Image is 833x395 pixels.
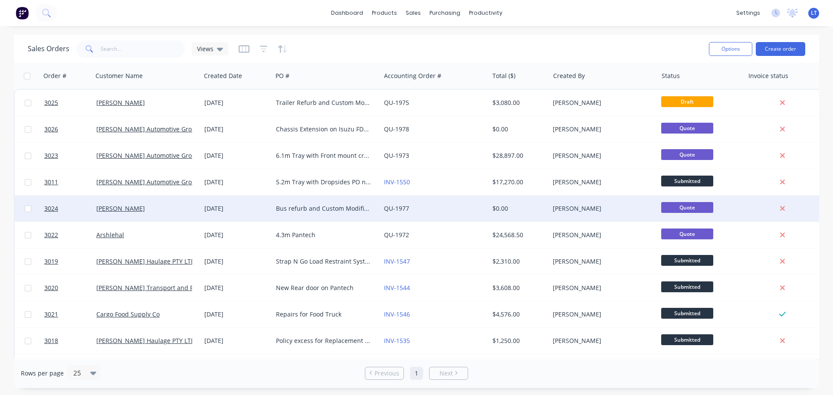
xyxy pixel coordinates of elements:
[276,178,372,186] div: 5.2m Tray with Dropsides PO no 405V133735 VIN [VEHICLE_IDENTIFICATION_NUMBER] JC00575 Deal 13896
[553,257,649,266] div: [PERSON_NAME]
[44,310,58,319] span: 3021
[276,336,372,345] div: Policy excess for Replacement 7.6m Curtainsider
[553,336,649,345] div: [PERSON_NAME]
[276,204,372,213] div: Bus refurb and Custom Modification
[756,42,805,56] button: Create order
[661,149,713,160] span: Quote
[327,7,367,20] a: dashboard
[44,336,58,345] span: 3018
[21,369,64,378] span: Rows per page
[492,284,543,292] div: $3,608.00
[661,229,713,239] span: Quote
[276,231,372,239] div: 4.3m Pantech
[367,7,401,20] div: products
[662,72,680,80] div: Status
[204,72,242,80] div: Created Date
[44,222,96,248] a: 3022
[553,72,585,80] div: Created By
[465,7,507,20] div: productivity
[661,255,713,266] span: Submitted
[492,204,543,213] div: $0.00
[276,310,372,319] div: Repairs for Food Truck
[96,257,195,265] a: [PERSON_NAME] Haulage PTY LTD
[44,98,58,107] span: 3025
[204,98,269,107] div: [DATE]
[492,336,543,345] div: $1,250.00
[492,257,543,266] div: $2,310.00
[44,196,96,222] a: 3024
[44,248,96,274] a: 3019
[204,257,269,266] div: [DATE]
[204,178,269,186] div: [DATE]
[661,281,713,292] span: Submitted
[44,151,58,160] span: 3023
[384,336,410,345] a: INV-1535
[492,72,515,80] div: Total ($)
[384,151,409,160] a: QU-1973
[16,7,29,20] img: Factory
[204,231,269,239] div: [DATE]
[101,40,185,58] input: Search...
[748,72,788,80] div: Invoice status
[204,284,269,292] div: [DATE]
[384,72,441,80] div: Accounting Order #
[44,116,96,142] a: 3026
[96,178,221,186] a: [PERSON_NAME] Automotive Group Pty Ltd
[553,204,649,213] div: [PERSON_NAME]
[44,328,96,354] a: 3018
[276,151,372,160] div: 6.1m Tray with Front mount crane
[492,151,543,160] div: $28,897.00
[430,369,468,378] a: Next page
[44,231,58,239] span: 3022
[361,367,472,380] ul: Pagination
[492,231,543,239] div: $24,568.50
[204,310,269,319] div: [DATE]
[401,7,425,20] div: sales
[553,178,649,186] div: [PERSON_NAME]
[44,169,96,195] a: 3011
[96,125,221,133] a: [PERSON_NAME] Automotive Group Pty Ltd
[374,369,399,378] span: Previous
[275,72,289,80] div: PO #
[553,231,649,239] div: [PERSON_NAME]
[553,284,649,292] div: [PERSON_NAME]
[492,98,543,107] div: $3,080.00
[44,301,96,327] a: 3021
[43,72,66,80] div: Order #
[661,308,713,319] span: Submitted
[661,202,713,213] span: Quote
[410,367,423,380] a: Page 1 is your current page
[384,231,409,239] a: QU-1972
[44,284,58,292] span: 3020
[492,178,543,186] div: $17,270.00
[96,310,160,318] a: Cargo Food Supply Co
[44,178,58,186] span: 3011
[96,231,124,239] a: Arshlehal
[365,369,403,378] a: Previous page
[661,334,713,345] span: Submitted
[44,90,96,116] a: 3025
[553,310,649,319] div: [PERSON_NAME]
[384,257,410,265] a: INV-1547
[384,204,409,212] a: QU-1977
[44,275,96,301] a: 3020
[811,9,817,17] span: LT
[95,72,143,80] div: Customer Name
[661,123,713,134] span: Quote
[384,125,409,133] a: QU-1978
[384,178,410,186] a: INV-1550
[96,98,145,107] a: [PERSON_NAME]
[204,125,269,134] div: [DATE]
[384,284,410,292] a: INV-1544
[276,257,372,266] div: Strap N Go Load Restraint System for [STREET_ADDRESS]
[44,125,58,134] span: 3026
[44,204,58,213] span: 3024
[276,125,372,134] div: Chassis Extension on Isuzu FDS from 4250mm to 5500mm
[276,98,372,107] div: Trailer Refurb and Custom Modifications
[28,45,69,53] h1: Sales Orders
[553,125,649,134] div: [PERSON_NAME]
[732,7,764,20] div: settings
[96,151,221,160] a: [PERSON_NAME] Automotive Group Pty Ltd
[709,42,752,56] button: Options
[44,143,96,169] a: 3023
